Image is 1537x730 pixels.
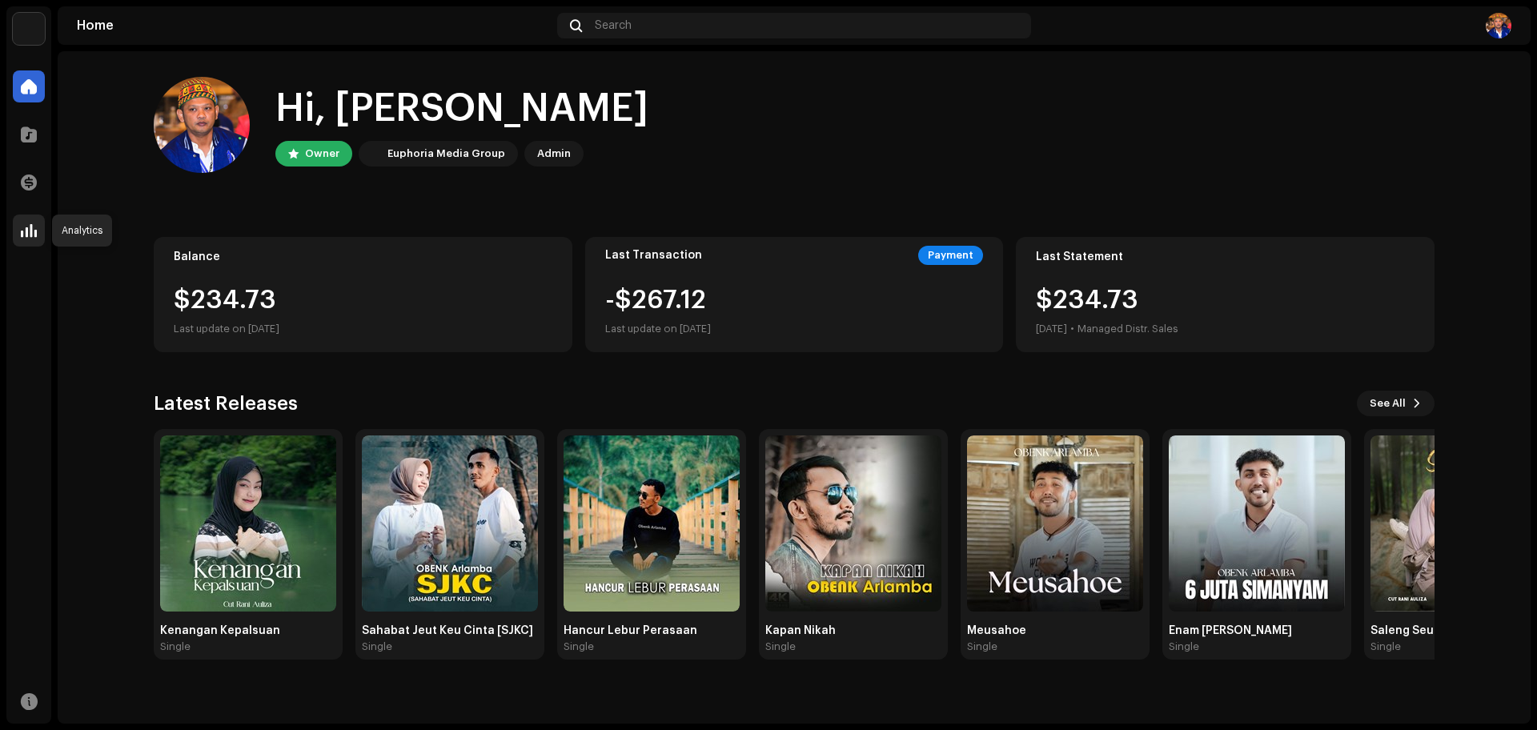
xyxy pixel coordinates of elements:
div: Single [765,640,796,653]
div: Last Statement [1036,251,1415,263]
img: c594a316-7e6c-490b-bede-f3fba9fe7d06 [765,435,941,612]
div: Managed Distr. Sales [1078,319,1178,339]
div: Single [160,640,191,653]
div: Last update on [DATE] [605,319,711,339]
img: f5f090b1-6823-48d5-8013-86e6aa5eea5d [967,435,1143,612]
div: Kenangan Kepalsuan [160,624,336,637]
span: Search [595,19,632,32]
div: Last update on [DATE] [174,319,552,339]
img: de0d2825-999c-4937-b35a-9adca56ee094 [362,144,381,163]
img: 1076dbcf-1499-425a-abd0-eaf11fc6fb52 [1486,13,1511,38]
img: 1076dbcf-1499-425a-abd0-eaf11fc6fb52 [154,77,250,173]
img: e1dd27b5-8551-42e3-a9b2-4c2e072e5794 [564,435,740,612]
div: Single [967,640,997,653]
div: Owner [305,144,339,163]
div: Balance [174,251,552,263]
re-o-card-value: Last Statement [1016,237,1435,352]
h3: Latest Releases [154,391,298,416]
img: de0d2825-999c-4937-b35a-9adca56ee094 [13,13,45,45]
button: See All [1357,391,1435,416]
div: Single [1370,640,1401,653]
div: Single [1169,640,1199,653]
div: Sahabat Jeut Keu Cinta [SJKC] [362,624,538,637]
div: Admin [537,144,571,163]
div: Meusahoe [967,624,1143,637]
div: Last Transaction [605,249,702,262]
div: Single [564,640,594,653]
div: • [1070,319,1074,339]
div: Single [362,640,392,653]
img: eb30e786-f742-49f1-9df8-b4f05c18be77 [362,435,538,612]
span: See All [1370,387,1406,419]
div: Euphoria Media Group [387,144,505,163]
re-o-card-value: Balance [154,237,572,352]
div: Payment [918,246,983,265]
div: Hi, [PERSON_NAME] [275,83,648,134]
div: Enam [PERSON_NAME] [1169,624,1345,637]
div: Hancur Lebur Perasaan [564,624,740,637]
img: 3a90a51d-ab21-4c60-9172-2937e97bce9d [160,435,336,612]
div: Home [77,19,551,32]
div: Kapan Nikah [765,624,941,637]
img: 6d4e1476-603c-4232-8f03-376ab0818bc2 [1169,435,1345,612]
div: [DATE] [1036,319,1067,339]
